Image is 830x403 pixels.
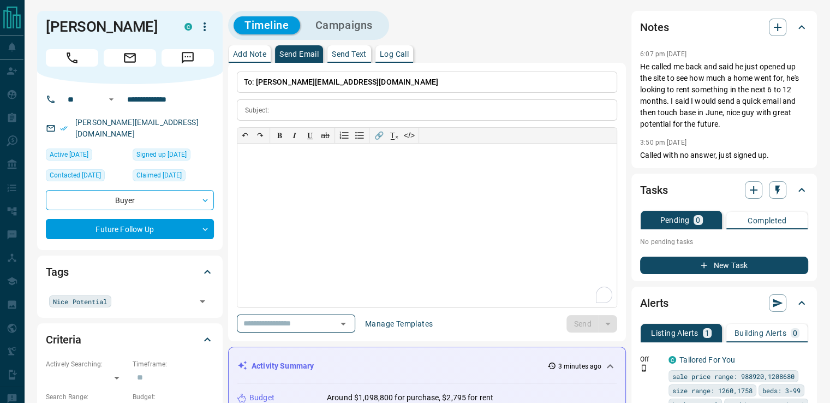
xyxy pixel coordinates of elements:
[46,169,127,185] div: Sun Oct 12 2025
[640,61,808,130] p: He called me back and said he just opened up the site to see how much a home went for, he's looki...
[46,49,98,67] span: Call
[279,50,319,58] p: Send Email
[640,19,668,36] h2: Notes
[50,149,88,160] span: Active [DATE]
[302,128,318,143] button: 𝐔
[793,329,797,337] p: 0
[640,234,808,250] p: No pending tasks
[318,128,333,143] button: ab
[105,93,118,106] button: Open
[46,259,214,285] div: Tags
[386,128,402,143] button: T̲ₓ
[245,105,269,115] p: Subject:
[233,50,266,58] p: Add Note
[640,181,667,199] h2: Tasks
[705,329,709,337] p: 1
[46,18,168,35] h1: [PERSON_NAME]
[380,50,409,58] p: Log Call
[237,144,617,307] div: To enrich screen reader interactions, please activate Accessibility in Grammarly extension settings
[640,50,686,58] p: 6:07 pm [DATE]
[184,23,192,31] div: condos.ca
[748,217,786,224] p: Completed
[762,385,801,396] span: beds: 3-99
[640,364,648,372] svg: Push Notification Only
[46,190,214,210] div: Buyer
[133,169,214,185] div: Tue Mar 18 2025
[252,360,314,372] p: Activity Summary
[136,149,187,160] span: Signed up [DATE]
[640,354,662,364] p: Off
[195,294,210,309] button: Open
[640,294,668,312] h2: Alerts
[640,290,808,316] div: Alerts
[558,361,601,371] p: 3 minutes ago
[640,257,808,274] button: New Task
[332,50,367,58] p: Send Text
[359,315,439,333] button: Manage Templates
[46,219,214,239] div: Future Follow Up
[237,72,617,93] p: To:
[162,49,214,67] span: Message
[75,118,199,138] a: [PERSON_NAME][EMAIL_ADDRESS][DOMAIN_NAME]
[237,356,617,376] div: Activity Summary3 minutes ago
[46,327,214,353] div: Criteria
[234,16,300,34] button: Timeline
[668,356,676,364] div: condos.ca
[672,371,795,382] span: sale price range: 988920,1208680
[660,216,689,224] p: Pending
[50,170,101,181] span: Contacted [DATE]
[133,392,214,402] p: Budget:
[566,315,617,333] div: split button
[60,125,68,132] svg: Email Verified
[46,331,81,348] h2: Criteria
[46,263,68,281] h2: Tags
[651,329,698,337] p: Listing Alerts
[46,392,127,402] p: Search Range:
[133,359,214,369] p: Timeframe:
[253,128,268,143] button: ↷
[104,49,156,67] span: Email
[672,385,753,396] span: size range: 1260,1758
[735,329,786,337] p: Building Alerts
[640,150,808,161] p: Called with no answer, just signed up.
[371,128,386,143] button: 🔗
[256,78,438,86] span: [PERSON_NAME][EMAIL_ADDRESS][DOMAIN_NAME]
[679,355,735,364] a: Tailored For You
[53,296,108,307] span: Nice Potential
[640,14,808,40] div: Notes
[133,149,214,164] div: Tue Mar 18 2025
[640,139,686,146] p: 3:50 pm [DATE]
[402,128,417,143] button: </>
[46,149,127,164] div: Wed Mar 19 2025
[696,216,700,224] p: 0
[237,128,253,143] button: ↶
[307,131,313,140] span: 𝐔
[272,128,287,143] button: 𝐁
[337,128,352,143] button: Numbered list
[46,359,127,369] p: Actively Searching:
[352,128,367,143] button: Bullet list
[640,177,808,203] div: Tasks
[321,131,330,140] s: ab
[136,170,182,181] span: Claimed [DATE]
[304,16,384,34] button: Campaigns
[287,128,302,143] button: 𝑰
[336,316,351,331] button: Open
